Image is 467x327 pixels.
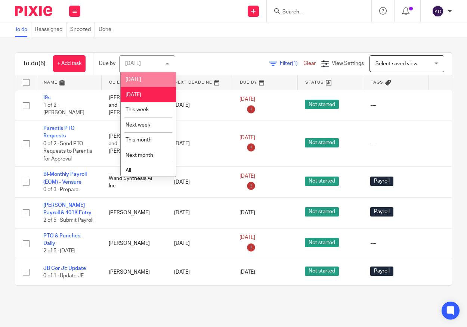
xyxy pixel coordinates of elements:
span: 1 of 2 · [PERSON_NAME] [43,103,84,116]
span: [DATE] [126,92,141,97]
span: Next week [126,122,150,128]
span: [DATE] [239,135,255,140]
td: [DATE] [167,259,232,285]
div: --- [370,102,421,109]
span: [DATE] [239,270,255,275]
span: Payroll [370,207,393,217]
td: [PERSON_NAME] and [PERSON_NAME] [101,121,167,166]
a: Parentis PTO Requests [43,126,75,138]
img: Pixie [15,6,52,16]
td: [DATE] [167,228,232,259]
h1: To do [23,60,46,68]
span: Not started [305,100,339,109]
td: Wand Synthesis AI Inc [101,167,167,197]
td: [PERSON_NAME] [101,197,167,228]
span: [DATE] [239,174,255,179]
img: svg%3E [432,5,444,17]
td: [DATE] [167,90,232,121]
div: --- [370,240,421,247]
span: (6) [38,60,46,66]
span: Not started [305,238,339,247]
span: All [126,168,131,173]
td: [PERSON_NAME] [101,259,167,285]
span: 0 of 1 · Update JE [43,273,84,278]
span: Not started [305,138,339,147]
span: [DATE] [239,97,255,102]
span: This month [126,137,152,143]
td: [DATE] [167,197,232,228]
span: Tags [371,80,383,84]
a: [PERSON_NAME] Payroll & 401K Entry [43,203,92,215]
a: + Add task [53,55,86,72]
a: I9s [43,95,50,100]
span: (1) [292,61,298,66]
span: This week [126,107,149,112]
span: 0 of 2 · Send PTO Requests to Parentis for Approval [43,141,92,162]
td: [DATE] [167,167,232,197]
span: Filter [280,61,303,66]
p: Due by [99,60,115,67]
a: Clear [303,61,316,66]
div: --- [370,140,421,147]
td: [DATE] [167,121,232,166]
input: Search [282,9,349,16]
span: Next month [126,153,153,158]
a: PTO & Punches - Daily [43,233,83,246]
a: Reassigned [35,22,67,37]
a: JB Cor JE Update [43,266,86,271]
span: Not started [305,207,339,217]
span: View Settings [332,61,364,66]
a: Snoozed [70,22,95,37]
td: [PERSON_NAME] [101,228,167,259]
span: 2 of 5 · [DATE] [43,249,75,254]
span: Not started [305,177,339,186]
span: Payroll [370,267,393,276]
a: To do [15,22,31,37]
span: 2 of 5 · Submit Payroll [43,218,93,223]
span: Select saved view [375,61,417,66]
span: Not started [305,267,339,276]
td: [PERSON_NAME] and [PERSON_NAME] [101,90,167,121]
span: [DATE] [239,210,255,215]
a: Done [99,22,115,37]
span: 0 of 3 · Prepare [43,187,78,192]
span: Payroll [370,177,393,186]
a: Bi-Monthly Payroll (EOM) - Vensure [43,172,87,184]
span: [DATE] [239,235,255,240]
div: [DATE] [125,61,141,66]
span: [DATE] [126,77,141,82]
